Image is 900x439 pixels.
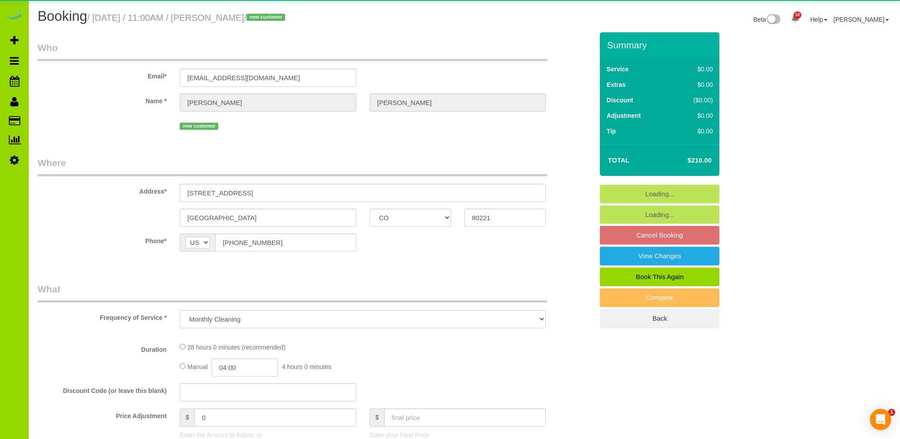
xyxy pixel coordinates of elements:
span: Booking [38,8,87,24]
input: First Name* [180,93,356,112]
input: final price [384,408,546,427]
label: Extras [606,80,626,89]
input: Zip Code* [464,209,546,227]
label: Price Adjustment [31,408,173,420]
label: Tip [606,127,616,136]
span: new customer [180,123,218,130]
span: $ [180,408,194,427]
div: $0.00 [675,65,713,74]
label: Name * [31,93,173,105]
div: $0.00 [675,127,713,136]
span: Manual [187,363,208,370]
span: 50 [794,12,801,19]
span: 4 hours 0 minutes [282,363,331,370]
label: Discount Code (or leave this blank) [31,383,173,395]
img: New interface [766,14,780,26]
label: Adjustment [606,111,641,120]
legend: Who [38,41,547,61]
span: new customer [247,14,285,21]
legend: What [38,283,547,303]
h3: Summary [607,40,715,50]
span: $ [370,408,384,427]
label: Discount [606,96,633,105]
div: ($0.00) [675,96,713,105]
a: Beta [753,16,781,23]
a: [PERSON_NAME] [834,16,889,23]
small: / [DATE] / 11:00AM / [PERSON_NAME] [87,13,288,23]
strong: Total [608,156,630,164]
span: / [244,13,288,23]
span: 28 hours 0 minutes (recommended) [187,344,286,351]
label: Phone* [31,233,173,245]
div: $0.00 [675,111,713,120]
div: $0.00 [675,80,713,89]
label: Address* [31,184,173,196]
img: Automaid Logo [5,9,23,21]
a: Book This Again [600,268,719,286]
a: View Changes [600,247,719,265]
input: City* [180,209,356,227]
label: Duration [31,342,173,354]
input: Phone* [215,233,356,252]
legend: Where [38,156,547,176]
label: Email* [31,69,173,81]
input: Email* [180,69,356,87]
input: Last Name* [370,93,546,112]
a: 50 [787,9,804,28]
h4: $210.00 [661,157,711,164]
span: 1 [888,409,895,416]
label: Service [606,65,629,74]
div: Open Intercom Messenger [870,409,891,430]
a: Back [600,309,719,328]
label: Frequency of Service * [31,310,173,322]
a: Help [810,16,827,23]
